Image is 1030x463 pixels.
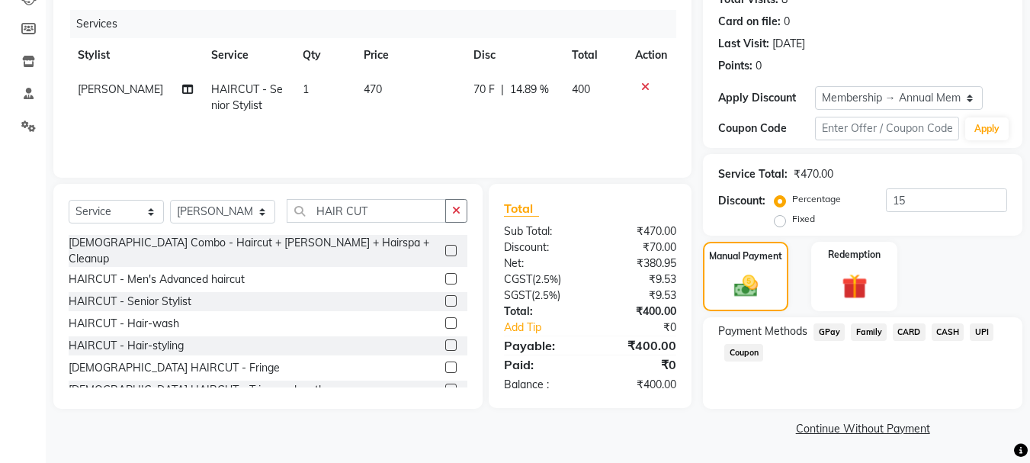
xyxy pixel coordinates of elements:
img: _gift.svg [834,271,875,302]
div: [DATE] [772,36,805,52]
div: Paid: [493,355,590,374]
div: 0 [784,14,790,30]
span: 70 F [473,82,495,98]
input: Enter Offer / Coupon Code [815,117,959,140]
div: ₹70.00 [590,240,688,256]
span: CASH [932,323,964,341]
th: Service [202,38,294,72]
button: Apply [965,117,1009,140]
div: ₹400.00 [590,377,688,393]
th: Action [626,38,676,72]
div: Payable: [493,336,590,355]
div: [DEMOGRAPHIC_DATA] HAIRCUT - Trim one length [69,382,325,398]
th: Total [563,38,627,72]
div: ₹9.53 [590,272,688,288]
span: 470 [364,82,382,96]
div: ( ) [493,272,590,288]
span: 2.5% [534,289,557,301]
div: Discount: [718,193,765,209]
span: 1 [303,82,309,96]
div: [DEMOGRAPHIC_DATA] Combo - Haircut + [PERSON_NAME] + Hairspa + Cleanup [69,235,439,267]
th: Stylist [69,38,202,72]
div: Apply Discount [718,90,814,106]
div: Discount: [493,240,590,256]
label: Redemption [828,248,881,262]
label: Fixed [792,212,815,226]
div: Net: [493,256,590,272]
span: Coupon [724,344,763,362]
div: HAIRCUT - Hair-styling [69,338,184,354]
label: Manual Payment [709,249,782,263]
div: Sub Total: [493,223,590,240]
th: Price [355,38,464,72]
span: UPI [970,323,993,341]
div: ₹0 [590,355,688,374]
span: 14.89 % [510,82,549,98]
th: Qty [294,38,355,72]
span: CARD [893,323,926,341]
input: Search or Scan [287,199,446,223]
label: Percentage [792,192,841,206]
span: SGST [504,288,531,302]
div: HAIRCUT - Senior Stylist [69,294,191,310]
div: ₹380.95 [590,256,688,272]
div: 0 [756,58,762,74]
span: Payment Methods [718,323,807,339]
div: ₹0 [607,320,688,336]
a: Continue Without Payment [706,421,1019,437]
th: Disc [464,38,563,72]
div: Points: [718,58,752,74]
span: [PERSON_NAME] [78,82,163,96]
span: 2.5% [535,273,558,285]
div: Balance : [493,377,590,393]
span: 400 [572,82,590,96]
div: HAIRCUT - Hair-wash [69,316,179,332]
div: Last Visit: [718,36,769,52]
div: ₹470.00 [590,223,688,240]
div: ₹400.00 [590,336,688,355]
span: GPay [813,323,845,341]
div: [DEMOGRAPHIC_DATA] HAIRCUT - Fringe [69,360,280,376]
div: ( ) [493,288,590,304]
span: Total [504,201,539,217]
span: CGST [504,272,532,286]
div: ₹400.00 [590,304,688,320]
div: Total: [493,304,590,320]
span: HAIRCUT - Senior Stylist [211,82,283,112]
div: ₹9.53 [590,288,688,304]
span: Family [851,323,887,341]
a: Add Tip [493,320,606,336]
div: ₹470.00 [794,166,833,182]
div: Service Total: [718,166,788,182]
div: Services [70,10,688,38]
div: HAIRCUT - Men's Advanced haircut [69,272,245,288]
div: Card on file: [718,14,781,30]
img: _cash.svg [727,272,765,300]
span: | [501,82,504,98]
div: Coupon Code [718,121,814,137]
